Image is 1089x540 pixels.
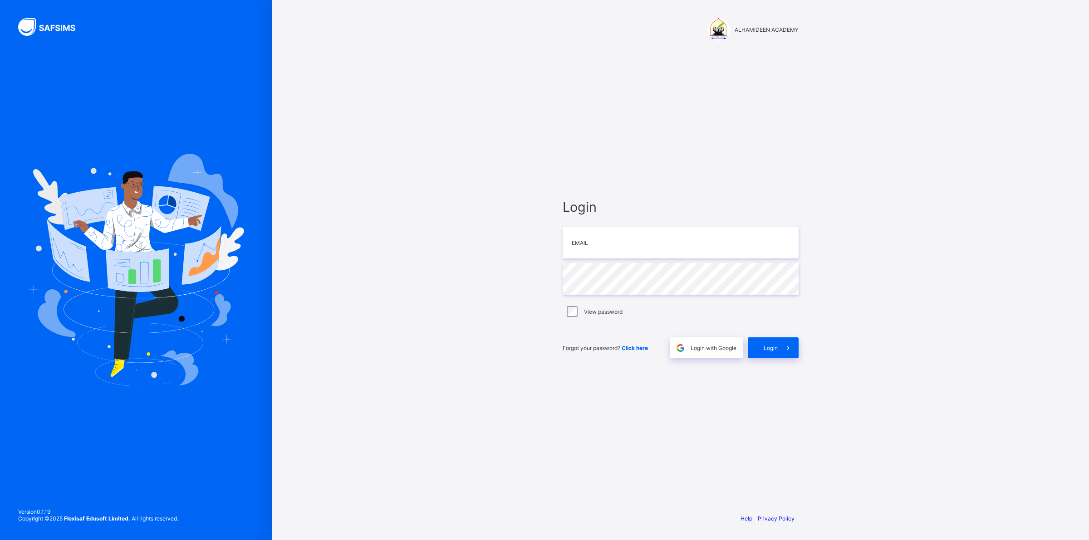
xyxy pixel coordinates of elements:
[741,515,752,522] a: Help
[563,199,799,215] span: Login
[28,154,244,386] img: Hero Image
[691,345,736,351] span: Login with Google
[764,345,778,351] span: Login
[584,308,623,315] label: View password
[18,515,178,522] span: Copyright © 2025 All rights reserved.
[675,343,686,353] img: google.396cfc9801f0270233282035f929180a.svg
[735,26,799,33] span: ALHAMIDEEN ACADEMY
[18,508,178,515] span: Version 0.1.19
[563,345,648,351] span: Forgot your password?
[622,345,648,351] a: Click here
[18,18,86,36] img: SAFSIMS Logo
[758,515,795,522] a: Privacy Policy
[64,515,130,522] strong: Flexisaf Edusoft Limited.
